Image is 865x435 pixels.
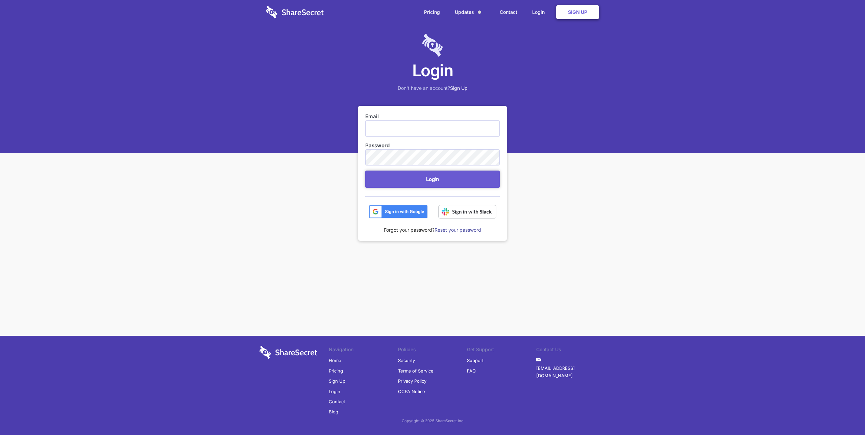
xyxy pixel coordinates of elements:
img: btn_google_signin_dark_normal_web@2x-02e5a4921c5dab0481f19210d7229f84a41d9f18e5bdafae021273015eeb... [369,205,428,219]
label: Password [365,142,500,149]
img: logo-lt-purple-60x68@2x-c671a683ea72a1d466fb5d642181eefbee81c4e10ba9aed56c8e1d7e762e8086.png [422,34,443,57]
li: Get Support [467,346,536,355]
li: Navigation [329,346,398,355]
a: Login [329,386,340,396]
a: Login [525,2,555,23]
a: Blog [329,407,338,417]
img: Sign in with Slack [438,205,496,219]
a: Reset your password [435,227,481,233]
a: Sign Up [450,85,468,91]
a: [EMAIL_ADDRESS][DOMAIN_NAME] [536,363,605,381]
li: Contact Us [536,346,605,355]
a: Home [329,355,341,365]
a: Terms of Service [398,366,434,376]
a: Pricing [417,2,447,23]
a: Pricing [329,366,343,376]
a: FAQ [467,366,476,376]
a: CCPA Notice [398,386,425,396]
div: Forgot your password? [365,219,500,234]
img: logo-wordmark-white-trans-d4663122ce5f474addd5e946df7df03e33cb6a1c49d2221995e7729f52c070b2.svg [266,6,324,19]
li: Policies [398,346,467,355]
a: Sign Up [556,5,599,19]
a: Support [467,355,484,365]
a: Contact [493,2,524,23]
a: Contact [329,396,345,407]
a: Security [398,355,415,365]
a: Privacy Policy [398,376,426,386]
img: logo-wordmark-white-trans-d4663122ce5f474addd5e946df7df03e33cb6a1c49d2221995e7729f52c070b2.svg [259,346,317,359]
a: Sign Up [329,376,345,386]
label: Email [365,113,500,120]
button: Login [365,171,500,188]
